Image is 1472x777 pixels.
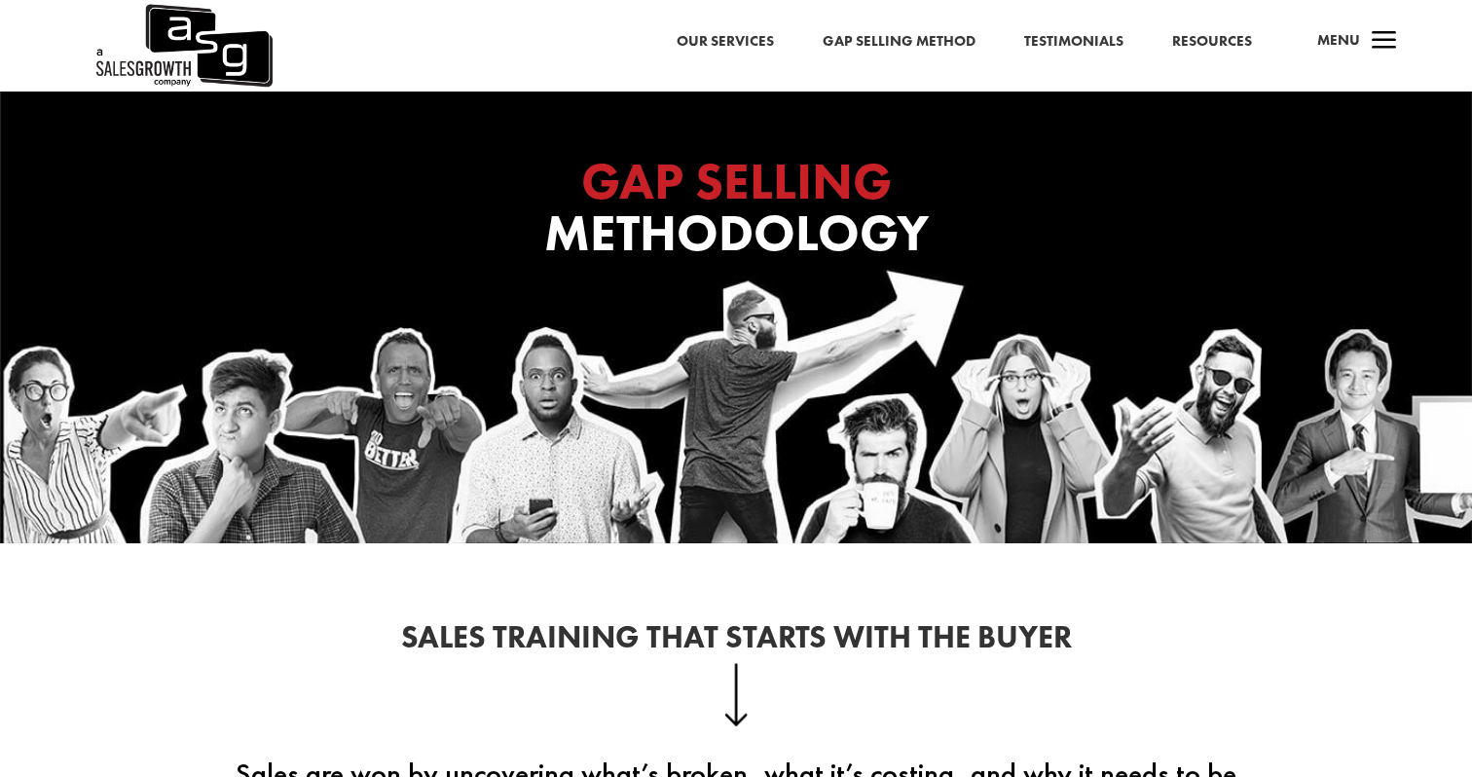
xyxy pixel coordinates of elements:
[1024,29,1123,55] a: Testimonials
[724,663,749,725] img: down-arrow
[1172,29,1252,55] a: Resources
[677,29,774,55] a: Our Services
[347,156,1125,269] h1: Methodology
[1365,22,1404,61] span: a
[823,29,975,55] a: Gap Selling Method
[1317,30,1360,50] span: Menu
[581,148,892,214] span: GAP SELLING
[210,622,1262,663] h2: Sales Training That Starts With the Buyer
